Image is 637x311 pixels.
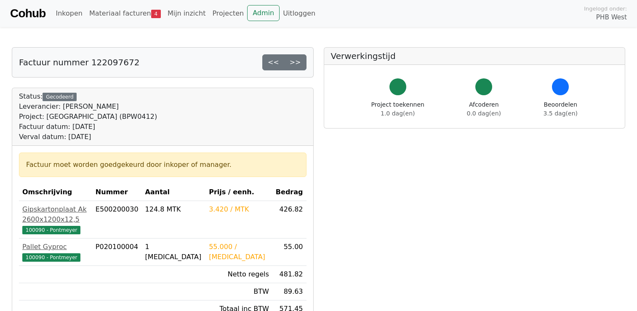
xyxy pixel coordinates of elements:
[19,122,157,132] div: Factuur datum: [DATE]
[52,5,85,22] a: Inkopen
[22,242,89,252] div: Pallet Gyproc
[596,13,627,22] span: PHB West
[22,226,80,234] span: 100090 - Pontmeyer
[164,5,209,22] a: Mijn inzicht
[145,242,203,262] div: 1 [MEDICAL_DATA]
[272,266,307,283] td: 481.82
[272,239,307,266] td: 55.00
[205,266,272,283] td: Netto regels
[43,93,77,101] div: Gecodeerd
[22,204,89,225] div: Gipskartonplaat Ak 2600x1200x12,5
[209,204,269,214] div: 3.420 / MTK
[247,5,280,21] a: Admin
[145,204,203,214] div: 124.8 MTK
[19,132,157,142] div: Verval datum: [DATE]
[19,91,157,142] div: Status:
[371,100,424,118] div: Project toekennen
[272,184,307,201] th: Bedrag
[544,110,578,117] span: 3.5 dag(en)
[280,5,319,22] a: Uitloggen
[205,283,272,300] td: BTW
[86,5,164,22] a: Materiaal facturen4
[26,160,299,170] div: Factuur moet worden goedgekeurd door inkoper of manager.
[205,184,272,201] th: Prijs / eenh.
[331,51,618,61] h5: Verwerkingstijd
[262,54,285,70] a: <<
[22,242,89,262] a: Pallet Gyproc100090 - Pontmeyer
[22,204,89,235] a: Gipskartonplaat Ak 2600x1200x12,5100090 - Pontmeyer
[544,100,578,118] div: Beoordelen
[272,283,307,300] td: 89.63
[584,5,627,13] span: Ingelogd onder:
[151,10,161,18] span: 4
[10,3,45,24] a: Cohub
[272,201,307,239] td: 426.82
[92,184,142,201] th: Nummer
[19,184,92,201] th: Omschrijving
[19,102,157,112] div: Leverancier: [PERSON_NAME]
[467,110,501,117] span: 0.0 dag(en)
[284,54,307,70] a: >>
[19,112,157,122] div: Project: [GEOGRAPHIC_DATA] (BPW0412)
[467,100,501,118] div: Afcoderen
[22,253,80,262] span: 100090 - Pontmeyer
[381,110,415,117] span: 1.0 dag(en)
[92,239,142,266] td: P020100004
[142,184,206,201] th: Aantal
[19,57,139,67] h5: Factuur nummer 122097672
[209,5,247,22] a: Projecten
[209,242,269,262] div: 55.000 / [MEDICAL_DATA]
[92,201,142,239] td: E500200030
